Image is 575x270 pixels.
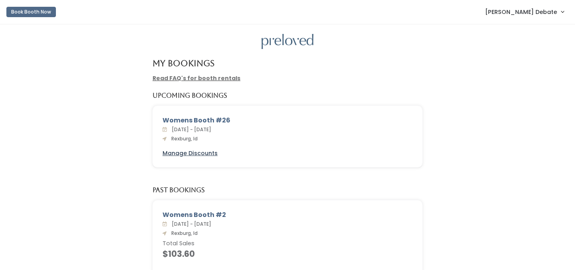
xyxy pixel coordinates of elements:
[6,3,56,21] a: Book Booth Now
[163,149,218,157] u: Manage Discounts
[153,74,240,82] a: Read FAQ's for booth rentals
[485,8,557,16] span: [PERSON_NAME] Debate
[153,92,227,99] h5: Upcoming Bookings
[6,7,56,17] button: Book Booth Now
[168,135,198,142] span: Rexburg, Id
[168,230,198,236] span: Rexburg, Id
[169,126,211,133] span: [DATE] - [DATE]
[477,3,572,20] a: [PERSON_NAME] Debate
[163,210,412,220] div: Womens Booth #2
[153,187,205,194] h5: Past Bookings
[163,149,218,158] a: Manage Discounts
[163,116,412,125] div: Womens Booth #26
[163,249,412,258] h4: $103.60
[153,59,214,68] h4: My Bookings
[169,221,211,227] span: [DATE] - [DATE]
[163,240,412,247] h6: Total Sales
[262,34,313,49] img: preloved logo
